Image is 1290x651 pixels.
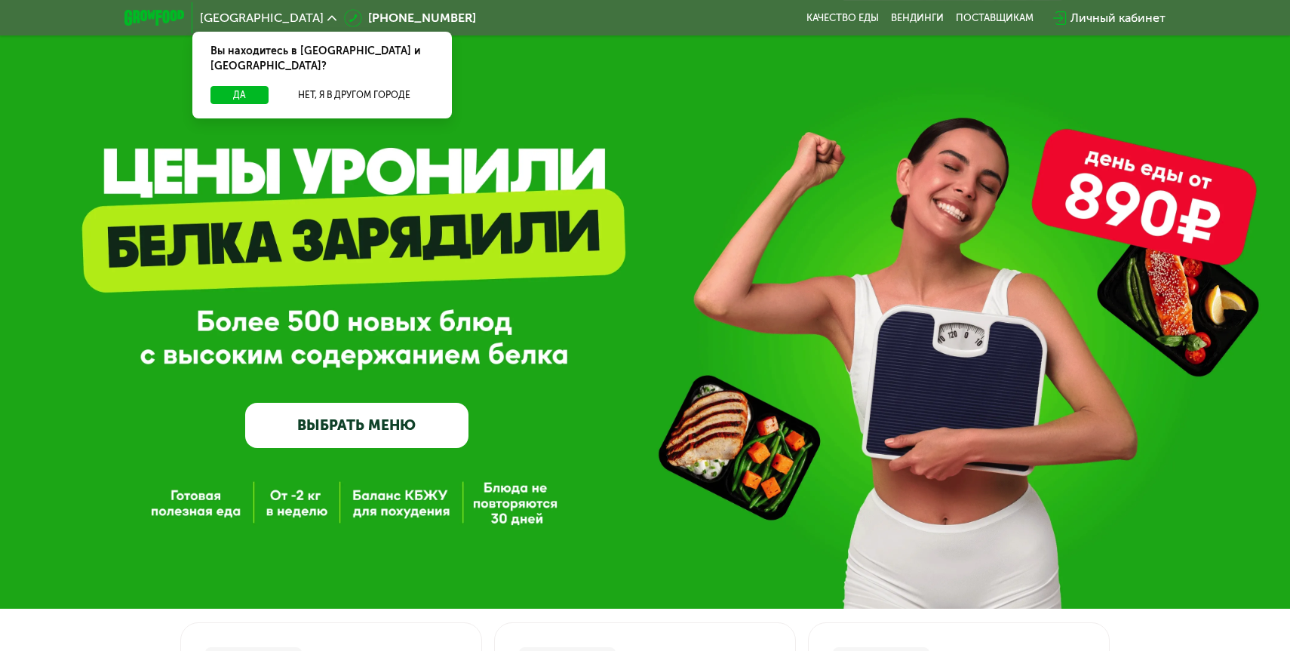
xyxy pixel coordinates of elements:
[245,403,468,447] a: ВЫБРАТЬ МЕНЮ
[200,12,324,24] span: [GEOGRAPHIC_DATA]
[956,12,1034,24] div: поставщикам
[275,86,434,104] button: Нет, я в другом городе
[210,86,269,104] button: Да
[344,9,476,27] a: [PHONE_NUMBER]
[891,12,944,24] a: Вендинги
[806,12,879,24] a: Качество еды
[192,32,452,86] div: Вы находитесь в [GEOGRAPHIC_DATA] и [GEOGRAPHIC_DATA]?
[1070,9,1166,27] div: Личный кабинет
